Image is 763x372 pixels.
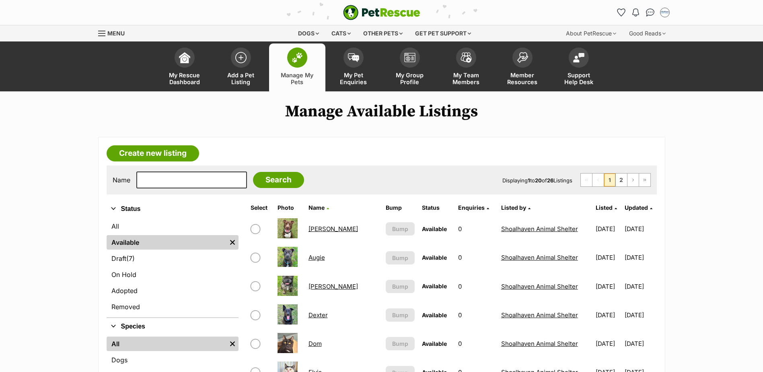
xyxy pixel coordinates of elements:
[107,251,239,266] a: Draft
[382,43,438,91] a: My Group Profile
[156,43,213,91] a: My Rescue Dashboard
[629,6,642,19] button: Notifications
[292,52,303,63] img: manage-my-pets-icon-02211641906a0b7f246fdf0571729dbe1e7629f14944591b6c1af311fb30b64b.svg
[561,72,597,85] span: Support Help Desk
[592,330,624,358] td: [DATE]
[343,5,420,20] img: logo-e224e6f780fb5917bec1dbf3a21bbac754714ae5b6737aabdf751b685950b380.svg
[107,300,239,314] a: Removed
[625,204,648,211] span: Updated
[107,217,239,317] div: Status
[422,340,447,347] span: Available
[269,43,325,91] a: Manage My Pets
[308,311,328,319] a: Dexter
[455,301,497,329] td: 0
[107,219,239,234] a: All
[596,204,613,211] span: Listed
[107,235,226,250] a: Available
[494,43,551,91] a: Member Resources
[625,244,656,271] td: [DATE]
[639,174,650,186] a: Last page
[386,251,415,265] button: Bump
[625,204,652,211] a: Updated
[502,177,572,184] span: Displaying to of Listings
[501,204,526,211] span: Listed by
[592,244,624,271] td: [DATE]
[547,177,553,184] strong: 26
[517,52,528,63] img: member-resources-icon-8e73f808a243e03378d46382f2149f9095a855e16c252ad45f914b54edf8863c.svg
[422,254,447,261] span: Available
[419,201,454,214] th: Status
[616,174,627,186] a: Page 2
[592,174,604,186] span: Previous page
[383,201,418,214] th: Bump
[392,72,428,85] span: My Group Profile
[107,283,239,298] a: Adopted
[501,340,578,347] a: Shoalhaven Animal Shelter
[627,174,639,186] a: Next page
[422,283,447,289] span: Available
[392,339,408,348] span: Bump
[223,72,259,85] span: Add a Pet Listing
[308,225,358,233] a: [PERSON_NAME]
[107,145,199,161] a: Create new listing
[126,254,135,263] span: (7)
[308,340,322,347] a: Dom
[501,283,578,290] a: Shoalhaven Animal Shelter
[623,25,671,41] div: Good Reads
[107,353,239,367] a: Dogs
[308,283,358,290] a: [PERSON_NAME]
[404,53,415,62] img: group-profile-icon-3fa3cf56718a62981997c0bc7e787c4b2cf8bcc04b72c1350f741eb67cf2f40e.svg
[107,321,239,332] button: Species
[386,222,415,236] button: Bump
[358,25,408,41] div: Other pets
[455,215,497,243] td: 0
[625,273,656,300] td: [DATE]
[235,52,247,63] img: add-pet-listing-icon-0afa8454b4691262ce3f59096e99ab1cd57d4a30225e0717b998d2c9b9846f56.svg
[615,6,671,19] ul: Account quick links
[107,337,226,351] a: All
[644,6,657,19] a: Conversations
[113,176,130,184] label: Name
[455,244,497,271] td: 0
[253,172,304,188] input: Search
[274,201,304,214] th: Photo
[308,254,325,261] a: Augie
[604,174,615,186] span: Page 1
[392,225,408,233] span: Bump
[458,204,485,211] span: translation missing: en.admin.listings.index.attributes.enquiries
[422,312,447,318] span: Available
[615,6,628,19] a: Favourites
[625,215,656,243] td: [DATE]
[461,52,472,63] img: team-members-icon-5396bd8760b3fe7c0b43da4ab00e1e3bb1a5d9ba89233759b79545d2d3fc5d0d.svg
[596,204,617,211] a: Listed
[386,280,415,293] button: Bump
[213,43,269,91] a: Add a Pet Listing
[98,25,130,40] a: Menu
[560,25,622,41] div: About PetRescue
[528,177,530,184] strong: 1
[308,204,329,211] a: Name
[107,30,125,37] span: Menu
[392,282,408,291] span: Bump
[107,204,239,214] button: Status
[335,72,372,85] span: My Pet Enquiries
[625,330,656,358] td: [DATE]
[501,254,578,261] a: Shoalhaven Animal Shelter
[501,225,578,233] a: Shoalhaven Animal Shelter
[632,8,639,17] img: notifications-46538b983faf8c2785f20acdc204bb7945ddae34d4c08c2a6579f10ce5e182be.svg
[386,337,415,350] button: Bump
[455,330,497,358] td: 0
[573,53,584,62] img: help-desk-icon-fdf02630f3aa405de69fd3d07c3f3aa587a6932b1a1747fa1d2bba05be0121f9.svg
[580,173,651,187] nav: Pagination
[392,254,408,262] span: Bump
[455,273,497,300] td: 0
[326,25,356,41] div: Cats
[292,25,325,41] div: Dogs
[592,215,624,243] td: [DATE]
[448,72,484,85] span: My Team Members
[325,43,382,91] a: My Pet Enquiries
[504,72,541,85] span: Member Resources
[501,311,578,319] a: Shoalhaven Animal Shelter
[646,8,654,17] img: chat-41dd97257d64d25036548639549fe6c8038ab92f7586957e7f3b1b290dea8141.svg
[167,72,203,85] span: My Rescue Dashboard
